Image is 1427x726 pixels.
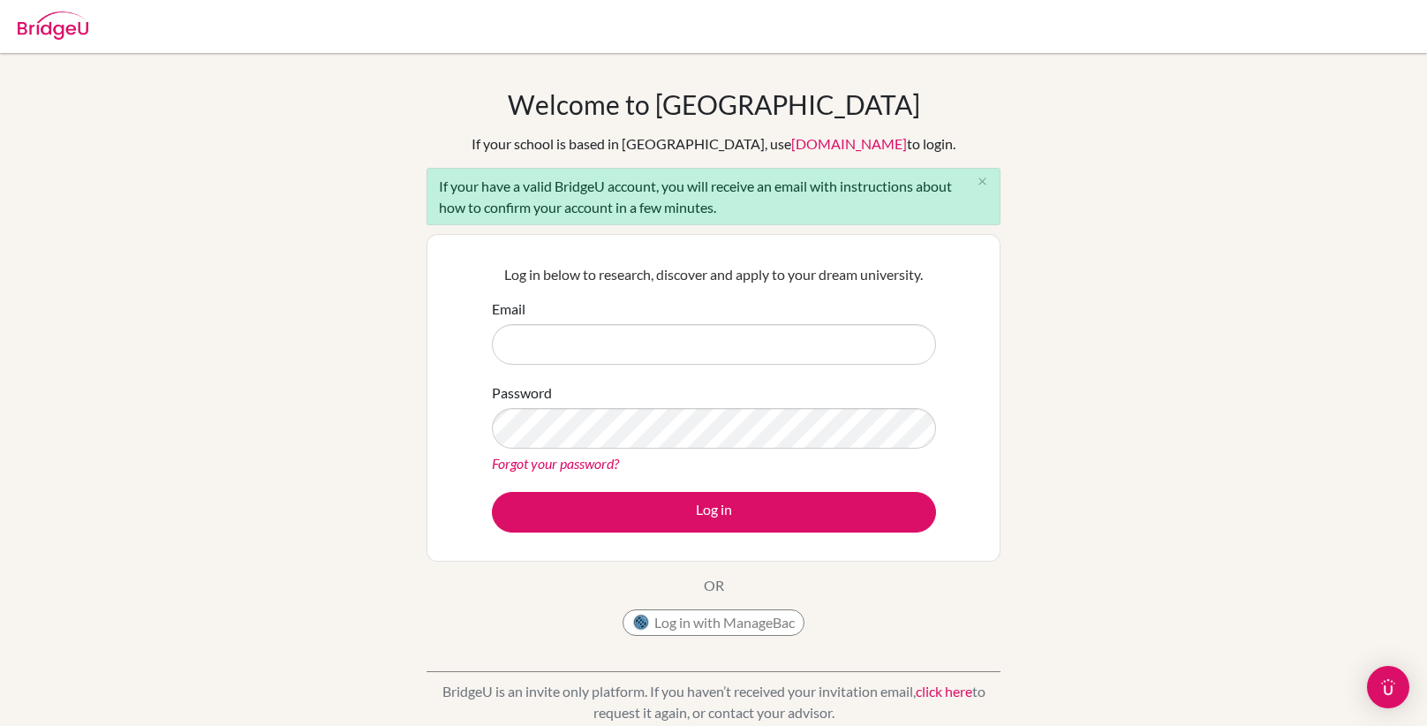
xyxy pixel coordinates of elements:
button: Log in [492,492,936,533]
p: OR [704,575,724,596]
div: Open Intercom Messenger [1367,666,1409,708]
button: Close [964,169,1000,195]
label: Email [492,299,525,320]
a: click here [916,683,972,700]
div: If your have a valid BridgeU account, you will receive an email with instructions about how to co... [427,168,1000,225]
p: BridgeU is an invite only platform. If you haven’t received your invitation email, to request it ... [427,681,1000,723]
a: [DOMAIN_NAME] [791,135,907,152]
i: close [976,175,989,188]
div: If your school is based in [GEOGRAPHIC_DATA], use to login. [472,133,955,155]
a: Forgot your password? [492,455,619,472]
label: Password [492,382,552,404]
h1: Welcome to [GEOGRAPHIC_DATA] [508,88,920,120]
p: Log in below to research, discover and apply to your dream university. [492,264,936,285]
img: Bridge-U [18,11,88,40]
button: Log in with ManageBac [623,609,804,636]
